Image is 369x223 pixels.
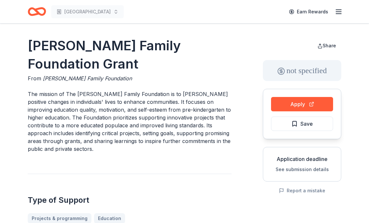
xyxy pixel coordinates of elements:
[268,155,336,163] div: Application deadline
[276,166,329,173] button: See submission details
[64,8,111,16] span: [GEOGRAPHIC_DATA]
[300,119,313,128] span: Save
[28,74,232,82] div: From
[51,5,124,18] button: [GEOGRAPHIC_DATA]
[312,39,341,52] button: Share
[323,43,336,48] span: Share
[43,75,132,82] span: [PERSON_NAME] Family Foundation
[285,6,332,18] a: Earn Rewards
[28,195,232,205] h2: Type of Support
[28,4,46,19] a: Home
[271,117,333,131] button: Save
[279,187,325,195] button: Report a mistake
[28,90,232,153] p: The mission of The [PERSON_NAME] Family Foundation is to [PERSON_NAME] positive changes in indivi...
[28,37,232,73] h1: [PERSON_NAME] Family Foundation Grant
[271,97,333,111] button: Apply
[263,60,341,81] div: not specified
